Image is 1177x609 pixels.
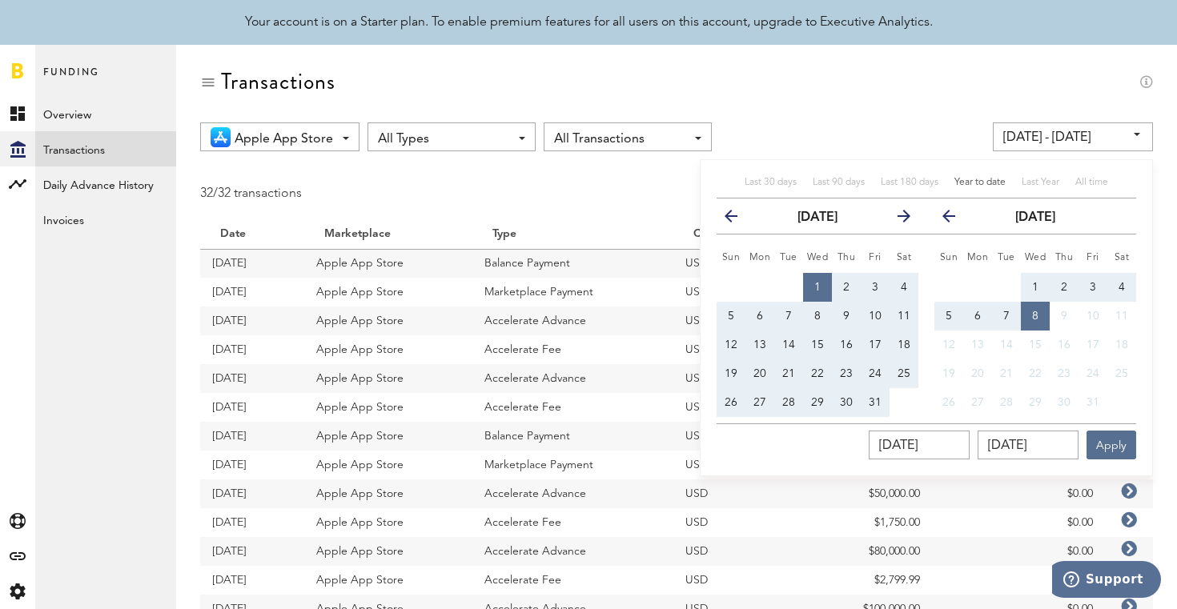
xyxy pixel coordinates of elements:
button: 30 [832,388,861,417]
span: Year to date [954,178,1006,187]
td: $0.00 [932,566,1105,595]
span: 30 [1058,397,1071,408]
td: [DATE] [200,508,304,537]
button: 21 [992,359,1021,388]
span: 13 [971,339,984,351]
strong: [DATE] [797,211,838,224]
span: All time [1075,178,1108,187]
span: 10 [869,311,882,322]
button: 19 [934,359,963,388]
td: USD [673,451,804,479]
span: 19 [942,368,955,379]
td: [DATE] [200,566,304,595]
span: Last 90 days [813,178,865,187]
button: 9 [832,302,861,331]
span: 22 [1029,368,1042,379]
small: Friday [1087,253,1099,262]
button: 16 [1050,331,1079,359]
td: Apple App Store [304,422,472,451]
button: 15 [1021,331,1050,359]
button: 18 [1107,331,1136,359]
span: 16 [840,339,853,351]
span: 27 [971,397,984,408]
th: Type [472,220,673,249]
button: 1 [803,273,832,302]
span: Last 180 days [881,178,938,187]
td: [DATE] [200,537,304,566]
span: Apple App Store [235,126,333,153]
button: 24 [861,359,890,388]
button: 4 [890,273,918,302]
td: Apple App Store [304,479,472,508]
td: USD [673,393,804,422]
button: 31 [1079,388,1107,417]
span: 2 [1061,282,1067,293]
td: Accelerate Advance [472,307,673,335]
span: 24 [869,368,882,379]
button: 21 [774,359,803,388]
span: All Transactions [554,126,685,153]
span: 15 [811,339,824,351]
th: Marketplace [304,220,472,249]
span: 2 [843,282,850,293]
td: [DATE] [200,393,304,422]
td: Accelerate Advance [472,364,673,393]
span: 6 [974,311,981,322]
span: 28 [782,397,795,408]
small: Tuesday [998,253,1015,262]
span: 19 [725,368,737,379]
td: Apple App Store [304,335,472,364]
span: 14 [782,339,795,351]
a: Invoices [35,202,176,237]
td: [DATE] [200,307,304,335]
span: 7 [1003,311,1010,322]
a: Overview [35,96,176,131]
button: 9 [1050,302,1079,331]
td: [DATE] [200,451,304,479]
button: 1 [1021,273,1050,302]
button: 19 [717,359,745,388]
img: 21.png [211,127,231,147]
button: 18 [890,331,918,359]
td: USD [673,508,804,537]
td: $2,799.99 [804,566,932,595]
a: Transactions [35,131,176,166]
span: 12 [725,339,737,351]
button: Apply [1087,431,1136,459]
td: Accelerate Advance [472,537,673,566]
span: 28 [1000,397,1013,408]
td: $1,750.00 [804,508,932,537]
button: 11 [1107,302,1136,331]
button: 20 [745,359,774,388]
button: 14 [774,331,803,359]
small: Wednesday [1025,253,1046,262]
small: Tuesday [780,253,797,262]
td: $50,000.00 [804,479,932,508]
td: USD [673,537,804,566]
span: All Types [378,126,509,153]
span: 3 [872,282,878,293]
td: USD [673,278,804,307]
button: 27 [963,388,992,417]
span: 1 [1032,282,1038,293]
td: Apple App Store [304,278,472,307]
span: 4 [1119,282,1125,293]
button: 5 [717,302,745,331]
button: 12 [934,331,963,359]
td: Apple App Store [304,249,472,278]
td: $0.00 [932,479,1105,508]
small: Monday [749,253,771,262]
small: Wednesday [807,253,829,262]
span: 12 [942,339,955,351]
th: Currency [673,220,804,249]
span: 10 [1087,311,1099,322]
span: Last Year [1022,178,1059,187]
td: Balance Payment [472,422,673,451]
button: 14 [992,331,1021,359]
td: USD [673,566,804,595]
td: [DATE] [200,364,304,393]
button: 30 [1050,388,1079,417]
div: Transactions [221,69,335,94]
td: Accelerate Fee [472,335,673,364]
td: [DATE] [200,479,304,508]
